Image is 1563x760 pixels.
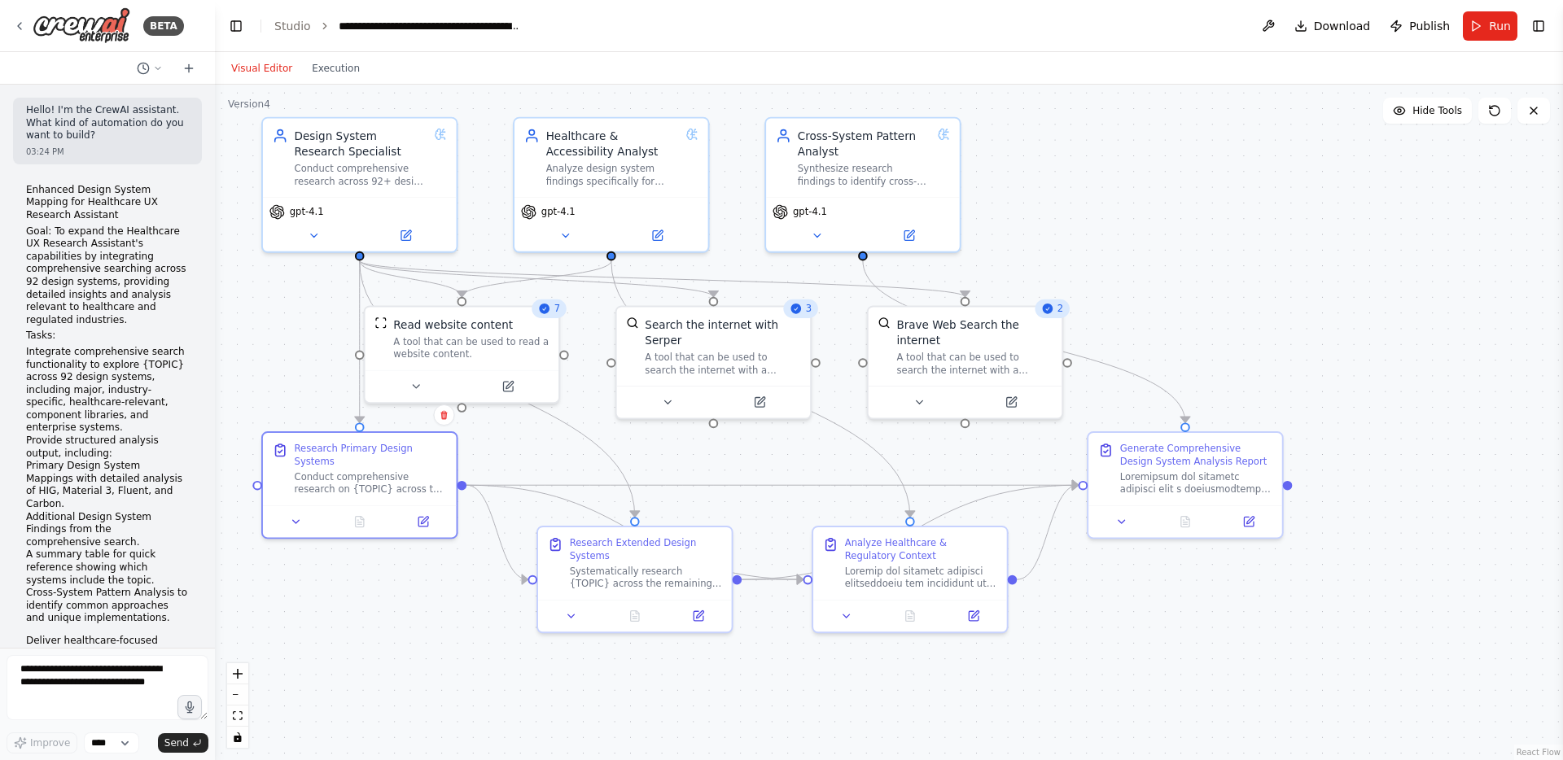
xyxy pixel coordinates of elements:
button: Switch to previous chat [130,59,169,78]
div: Analyze Healthcare & Regulatory Context [845,536,997,561]
button: Execution [302,59,370,78]
button: zoom out [227,684,248,705]
button: Open in side panel [672,606,725,625]
div: BETA [143,16,184,36]
span: 3 [806,303,812,315]
button: Delete node [433,404,454,426]
button: Download [1288,11,1377,41]
li: Primary Design System Mappings with detailed analysis of HIG, Material 3, Fluent, and Carbon. [26,460,189,510]
div: Healthcare & Accessibility Analyst [546,128,680,159]
span: Publish [1409,18,1450,34]
button: Open in side panel [396,513,449,531]
li: Additional Design System Findings from the comprehensive search. [26,511,189,549]
p: Enhanced Design System Mapping for Healthcare UX Research Assistant [26,184,189,222]
button: toggle interactivity [227,727,248,748]
div: React Flow controls [227,663,248,748]
span: 7 [554,303,560,315]
button: Publish [1383,11,1456,41]
button: Improve [7,732,77,753]
div: A tool that can be used to read a website content. [393,335,549,360]
li: A summary table for quick reference showing which systems include the topic. [26,548,189,587]
span: gpt-4.1 [541,206,576,218]
div: Research Primary Design SystemsConduct comprehensive research on {TOPIC} across the four primary ... [261,431,458,539]
button: No output available [326,513,393,531]
div: Loremip dol sitametc adipisci elitseddoeiu tem incididunt utl etdolorem aliquaen adminimvenia. Qu... [845,565,997,590]
g: Edge from 656febc8-6f24-44c0-80df-8d86617b2c44 to 1580d61e-3215-4725-a3ad-b7c54f7cc2b5 [352,260,973,296]
p: Hello! I'm the CrewAI assistant. What kind of automation do you want to build? [26,104,189,142]
div: Systematically research {TOPIC} across the remaining 88+ design systems, organized by categories:... [570,565,722,590]
li: Integrate comprehensive search functionality to explore {TOPIC} across 92 design systems, includi... [26,346,189,435]
button: Show right sidebar [1527,15,1550,37]
a: React Flow attribution [1517,748,1561,757]
button: zoom in [227,663,248,684]
li: Provide structured analysis output, including: [26,435,189,625]
g: Edge from 656febc8-6f24-44c0-80df-8d86617b2c44 to df8197cc-a8c4-4a5b-b58e-3eef112d2905 [352,260,642,517]
button: Open in side panel [865,226,953,245]
span: gpt-4.1 [793,206,827,218]
div: Cross-System Pattern AnalystSynthesize research findings to identify cross-system patterns, commo... [764,117,961,253]
div: Healthcare & Accessibility AnalystAnalyze design system findings specifically for healthcare and ... [513,117,709,253]
button: Hide Tools [1383,98,1472,124]
button: Open in side panel [966,393,1055,412]
button: Open in side panel [1222,513,1276,531]
button: Open in side panel [715,393,803,412]
span: Download [1314,18,1371,34]
li: Cross-System Pattern Analysis to identify common approaches and unique implementations. [26,587,189,625]
button: Visual Editor [221,59,302,78]
button: No output available [1152,513,1219,531]
button: No output available [602,606,668,625]
div: Synthesize research findings to identify cross-system patterns, common approaches, unique impleme... [798,163,931,188]
div: Research Primary Design Systems [295,443,447,468]
div: Cross-System Pattern Analyst [798,128,931,159]
p: Goal: To expand the Healthcare UX Research Assistant's capabilities by integrating comprehensive ... [26,225,189,327]
button: No output available [877,606,943,625]
button: fit view [227,705,248,727]
div: Analyze design system findings specifically for healthcare and regulated industry contexts. Evalu... [546,163,680,188]
button: Open in side panel [947,606,1000,625]
g: Edge from 2140cd18-0eed-4848-a5b0-67fcab0381d7 to e5cf4df8-077d-46df-9292-6ae434e19b61 [466,478,1078,493]
button: Open in side panel [463,377,552,395]
div: Search the internet with Serper [645,317,800,348]
div: Loremipsum dol sitametc adipisci elit s doeiusmodtemp, incididunt utlabore etdolo mag {ALIQU}. En... [1120,470,1272,496]
div: Conduct comprehensive research on {TOPIC} across the four primary design systems: Apple's Human I... [295,470,447,496]
nav: breadcrumb [274,18,522,34]
button: Hide left sidebar [225,15,247,37]
p: Tasks: [26,330,189,343]
div: Analyze Healthcare & Regulatory ContextLoremip dol sitametc adipisci elitseddoeiu tem incididunt ... [812,526,1008,633]
g: Edge from 656febc8-6f24-44c0-80df-8d86617b2c44 to 2140cd18-0eed-4848-a5b0-67fcab0381d7 [352,260,367,422]
img: ScrapeWebsiteTool [374,317,387,329]
span: Send [164,736,189,749]
div: A tool that can be used to search the internet with a search_query. Supports different search typ... [645,352,800,377]
div: 3SerperDevToolSearch the internet with SerperA tool that can be used to search the internet with ... [615,305,812,419]
g: Edge from 50606b77-20c1-443b-82f5-e7a6adb5d66f to 9ebb6538-02c4-4dea-842a-d1404c936189 [603,260,917,517]
g: Edge from 50606b77-20c1-443b-82f5-e7a6adb5d66f to bd494ed7-0909-4f2c-8aab-e36dd68dd834 [454,260,620,296]
span: Run [1489,18,1511,34]
button: Run [1463,11,1517,41]
g: Edge from 656febc8-6f24-44c0-80df-8d86617b2c44 to bd494ed7-0909-4f2c-8aab-e36dd68dd834 [352,260,470,296]
div: Research Extended Design SystemsSystematically research {TOPIC} across the remaining 88+ design s... [536,526,733,633]
div: Conduct comprehensive research across 92+ design systems to identify {TOPIC} patterns, with deep ... [295,163,428,188]
div: A tool that can be used to search the internet with a search_query. [896,352,1052,377]
span: Improve [30,736,70,749]
button: Start a new chat [176,59,202,78]
div: Read website content [393,317,513,332]
div: Version 4 [228,98,270,111]
span: 2 [1057,303,1063,315]
div: 2BraveSearchToolBrave Web Search the internetA tool that can be used to search the internet with ... [867,305,1063,419]
g: Edge from f0c7c439-df76-4062-bb1e-f3d3fff079e6 to e5cf4df8-077d-46df-9292-6ae434e19b61 [855,260,1193,422]
div: Generate Comprehensive Design System Analysis ReportLoremipsum dol sitametc adipisci elit s doeiu... [1087,431,1283,539]
button: Click to speak your automation idea [177,695,202,719]
button: Send [158,733,208,753]
span: gpt-4.1 [290,206,324,218]
div: 03:24 PM [26,146,189,158]
button: Open in side panel [613,226,702,245]
span: Hide Tools [1412,104,1462,117]
div: Generate Comprehensive Design System Analysis Report [1120,443,1272,468]
div: Research Extended Design Systems [570,536,722,561]
img: SerperDevTool [626,317,638,329]
img: BraveSearchTool [878,317,890,329]
div: Brave Web Search the internet [896,317,1052,348]
div: Design System Research Specialist [295,128,428,159]
div: 7ScrapeWebsiteToolRead website contentA tool that can be used to read a website content. [364,305,560,404]
img: Logo [33,7,130,44]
